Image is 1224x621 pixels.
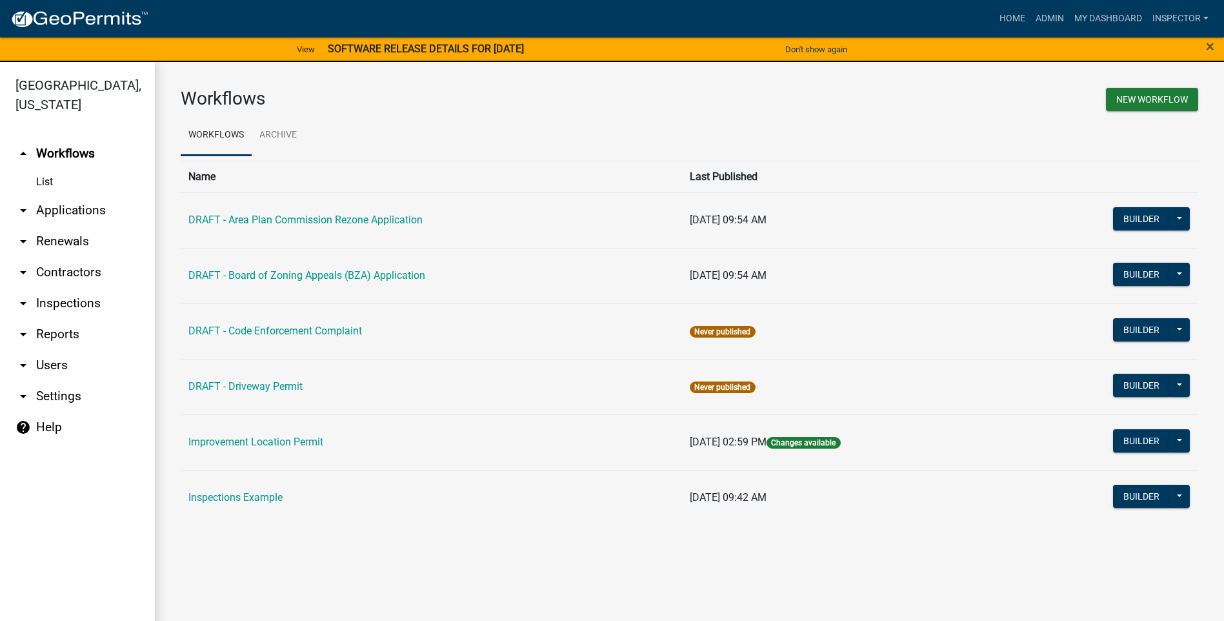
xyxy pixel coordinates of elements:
span: [DATE] 09:42 AM [690,491,767,504]
a: Workflows [181,115,252,156]
a: Improvement Location Permit [188,436,323,448]
i: arrow_drop_down [15,327,31,342]
a: DRAFT - Area Plan Commission Rezone Application [188,214,423,226]
i: arrow_drop_down [15,296,31,311]
a: DRAFT - Driveway Permit [188,380,303,392]
button: Builder [1113,485,1170,508]
button: Builder [1113,207,1170,230]
h3: Workflows [181,88,680,110]
button: Don't show again [780,39,852,60]
span: Never published [690,382,755,393]
span: [DATE] 09:54 AM [690,269,767,281]
button: Builder [1113,374,1170,397]
span: × [1206,37,1214,56]
a: Inspector [1147,6,1214,31]
a: Home [994,6,1030,31]
a: DRAFT - Code Enforcement Complaint [188,325,362,337]
span: Never published [690,326,755,338]
button: Builder [1113,263,1170,286]
i: arrow_drop_down [15,265,31,280]
i: help [15,420,31,435]
a: View [292,39,320,60]
span: [DATE] 09:54 AM [690,214,767,226]
a: DRAFT - Board of Zoning Appeals (BZA) Application [188,269,425,281]
strong: SOFTWARE RELEASE DETAILS FOR [DATE] [328,43,524,55]
span: Changes available [767,437,840,449]
i: arrow_drop_down [15,234,31,249]
th: Last Published [682,161,1012,192]
button: Builder [1113,429,1170,453]
i: arrow_drop_down [15,203,31,218]
button: Builder [1113,318,1170,341]
button: Close [1206,39,1214,54]
i: arrow_drop_down [15,389,31,404]
i: arrow_drop_down [15,358,31,373]
a: Archive [252,115,305,156]
a: My Dashboard [1069,6,1147,31]
span: [DATE] 02:59 PM [690,436,767,448]
i: arrow_drop_up [15,146,31,161]
a: Admin [1030,6,1069,31]
th: Name [181,161,682,192]
a: Inspections Example [188,491,283,504]
button: New Workflow [1106,88,1198,111]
